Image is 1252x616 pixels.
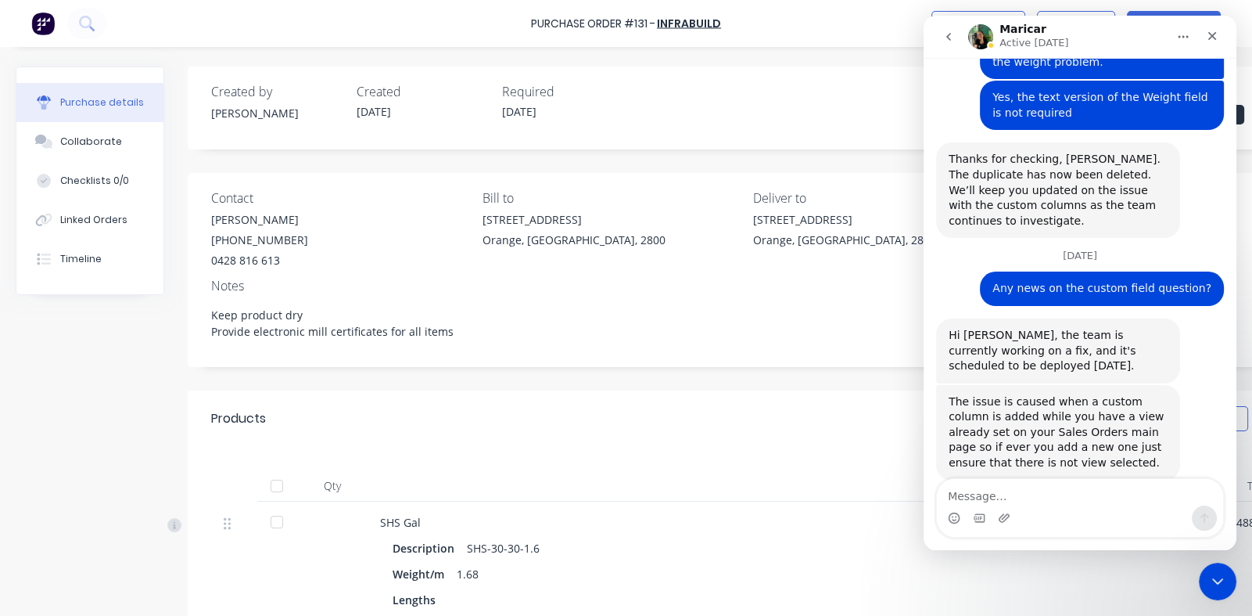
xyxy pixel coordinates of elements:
div: Products [211,409,266,428]
div: Timeline [60,252,102,266]
div: [STREET_ADDRESS] [483,211,665,228]
div: Weight/m [393,563,457,585]
button: Close [931,11,1025,36]
div: Purchase Order #131 - [531,16,655,32]
div: Bill to [483,189,742,207]
div: Description [393,537,467,560]
button: Linked Orders [16,200,163,240]
div: Orange, [GEOGRAPHIC_DATA], 2800 [753,232,936,248]
button: Timeline [16,240,163,279]
div: Collaborate [60,135,122,149]
div: [STREET_ADDRESS] [753,211,936,228]
div: SHS Gal [380,514,1137,531]
div: Checklists 0/0 [60,174,129,188]
div: Orange, [GEOGRAPHIC_DATA], 2800 [483,232,665,248]
iframe: Intercom live chat [924,16,1236,550]
div: Required [502,82,635,101]
div: Linked Orders [60,213,127,227]
button: Purchase details [16,83,163,122]
div: [PHONE_NUMBER] [211,232,308,248]
div: SHS-30-30-1.6 [467,537,540,560]
div: Deliver to [753,189,1013,207]
div: Contact [211,189,471,207]
div: Created by [211,82,344,101]
div: [PERSON_NAME] [211,211,308,228]
iframe: Intercom live chat [1199,563,1236,600]
div: [PERSON_NAME] [211,105,344,121]
div: 1.68 [457,563,479,585]
button: Checklists 0/0 [16,161,163,200]
button: Options [1037,11,1115,36]
button: Collaborate [16,122,163,161]
button: Edit Purchase [1127,11,1221,36]
img: Factory [31,12,55,35]
span: Lengths [393,592,436,608]
div: Purchase details [60,95,144,110]
div: 0428 816 613 [211,252,308,268]
div: Created [357,82,490,101]
div: Qty [297,470,368,502]
a: Infrabuild [657,16,721,31]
